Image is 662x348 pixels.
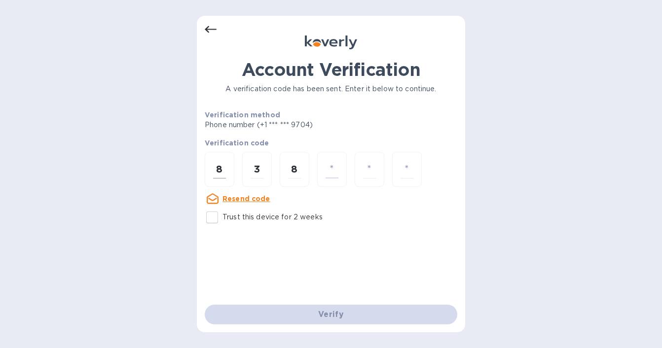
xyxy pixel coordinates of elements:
p: Trust this device for 2 weeks [222,212,323,222]
u: Resend code [222,195,270,203]
b: Verification method [205,111,280,119]
p: A verification code has been sent. Enter it below to continue. [205,84,457,94]
h1: Account Verification [205,59,457,80]
p: Verification code [205,138,457,148]
p: Phone number (+1 *** *** 9704) [205,120,388,130]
